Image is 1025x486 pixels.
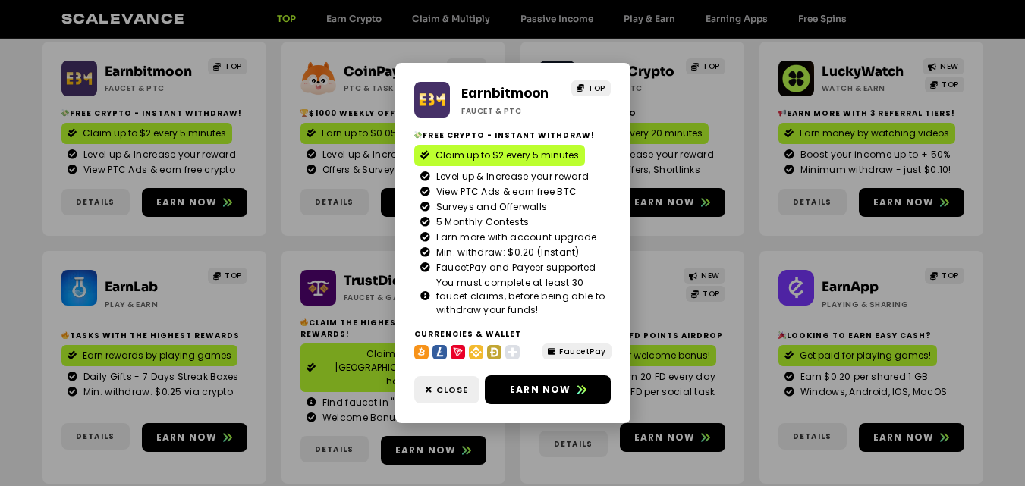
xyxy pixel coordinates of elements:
span: FaucetPay and Payeer supported [432,261,596,274]
a: Earnbitmoon [461,84,549,102]
h2: Faucet & PTC [461,105,558,117]
span: You must complete at least 30 faucet claims, before being able to withdraw your funds! [432,276,605,317]
span: Earn more with account upgrade [432,230,597,244]
a: Claim up to $2 every 5 minutes [414,145,585,166]
a: Earn now [485,375,611,404]
h2: Free crypto - Instant withdraw! [414,130,612,141]
a: FaucetPay [542,343,612,359]
span: Surveys and Offerwalls [432,200,548,214]
span: Close [436,384,468,397]
span: 5 Monthly Contests [432,215,529,229]
span: View PTC Ads & earn free BTC [432,185,577,199]
h2: Currencies & Wallet [414,328,533,340]
span: Level up & Increase your reward [432,170,589,183]
span: Min. withdraw: $0.20 (Instant) [432,246,580,259]
a: TOP [571,80,611,96]
a: Close [414,376,479,404]
span: TOP [588,83,605,94]
span: Earn now [510,383,571,397]
span: FaucetPay [559,346,606,357]
img: 💸 [414,131,422,139]
span: Claim up to $2 every 5 minutes [435,149,579,162]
